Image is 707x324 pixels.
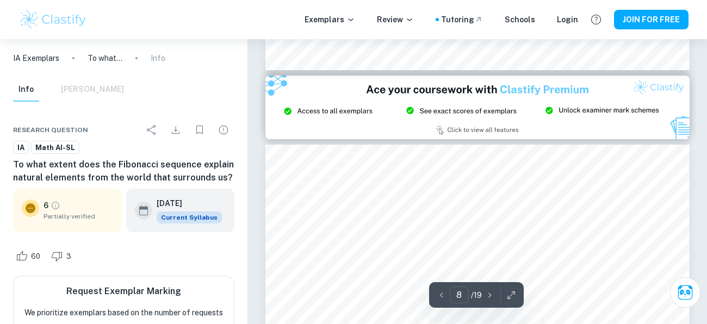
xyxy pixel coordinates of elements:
img: Clastify logo [18,9,88,30]
div: Share [141,119,163,141]
span: Research question [13,125,88,135]
span: 60 [25,251,46,262]
h6: [DATE] [157,197,213,209]
a: Math AI-SL [31,141,79,154]
p: Info [151,52,165,64]
span: Math AI-SL [32,142,79,153]
button: Help and Feedback [587,10,605,29]
p: / 19 [471,289,482,301]
h6: Request Exemplar Marking [66,285,181,298]
button: JOIN FOR FREE [614,10,689,29]
p: 6 [44,200,48,211]
span: IA [14,142,28,153]
h6: To what extent does the Fibonacci sequence explain natural elements from the world that surrounds... [13,158,234,184]
span: 3 [60,251,77,262]
img: Ad [265,76,690,139]
div: Bookmark [189,119,210,141]
p: To what extent does the Fibonacci sequence explain natural elements from the world that surrounds... [88,52,122,64]
div: Download [165,119,187,141]
p: Review [377,14,414,26]
div: Like [13,247,46,265]
p: Exemplars [305,14,355,26]
a: IA Exemplars [13,52,59,64]
div: Dislike [48,247,77,265]
a: Grade partially verified [51,201,60,210]
div: Report issue [213,119,234,141]
button: Info [13,78,39,102]
a: IA [13,141,29,154]
span: Partially verified [44,211,113,221]
a: Login [557,14,578,26]
p: We prioritize exemplars based on the number of requests [24,307,223,319]
a: Schools [505,14,535,26]
div: This exemplar is based on the current syllabus. Feel free to refer to it for inspiration/ideas wh... [157,211,222,223]
button: Ask Clai [670,277,700,308]
span: Current Syllabus [157,211,222,223]
a: Tutoring [441,14,483,26]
